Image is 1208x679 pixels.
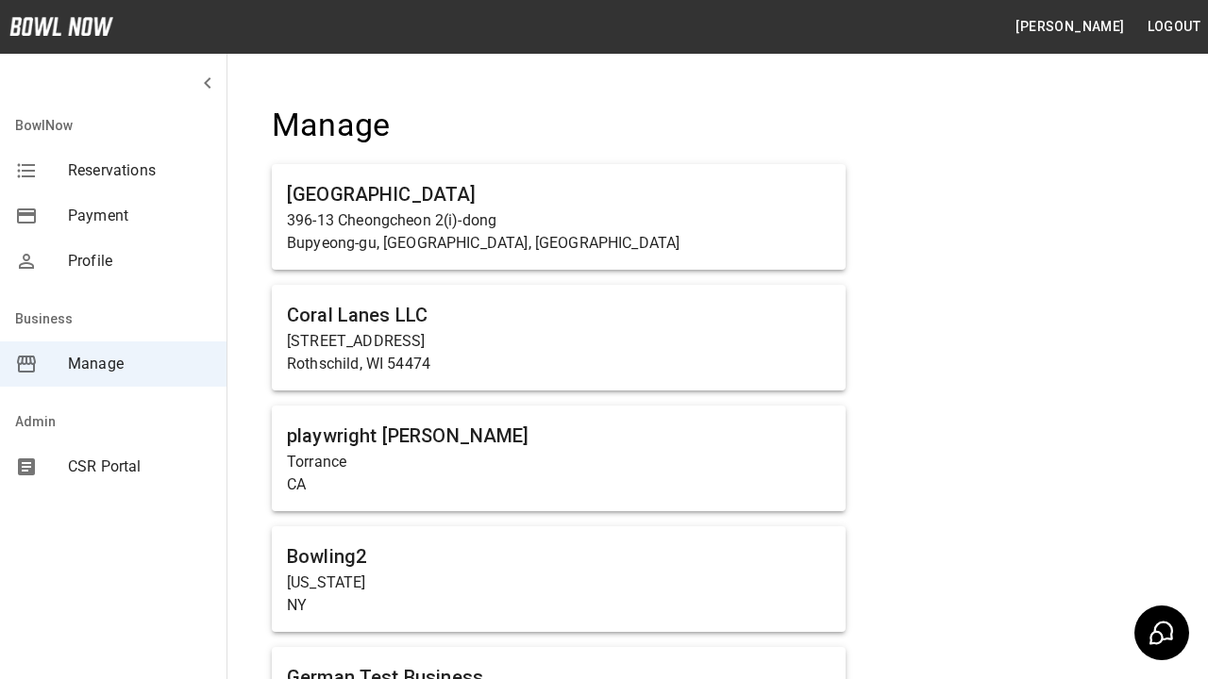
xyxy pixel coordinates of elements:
[68,250,211,273] span: Profile
[1008,9,1132,44] button: [PERSON_NAME]
[1140,9,1208,44] button: Logout
[287,179,830,209] h6: [GEOGRAPHIC_DATA]
[68,159,211,182] span: Reservations
[287,451,830,473] p: Torrance
[287,571,830,594] p: [US_STATE]
[272,106,846,145] h4: Manage
[287,594,830,617] p: NY
[287,232,830,255] p: Bupyeong-gu, [GEOGRAPHIC_DATA], [GEOGRAPHIC_DATA]
[287,473,830,496] p: CA
[287,209,830,232] p: 396-13 Cheongcheon 2(i)-dong
[287,353,830,375] p: Rothschild, WI 54474
[68,205,211,227] span: Payment
[287,330,830,353] p: [STREET_ADDRESS]
[287,300,830,330] h6: Coral Lanes LLC
[9,17,113,36] img: logo
[287,541,830,571] h6: Bowling2
[68,455,211,478] span: CSR Portal
[68,353,211,375] span: Manage
[287,421,830,451] h6: playwright [PERSON_NAME]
